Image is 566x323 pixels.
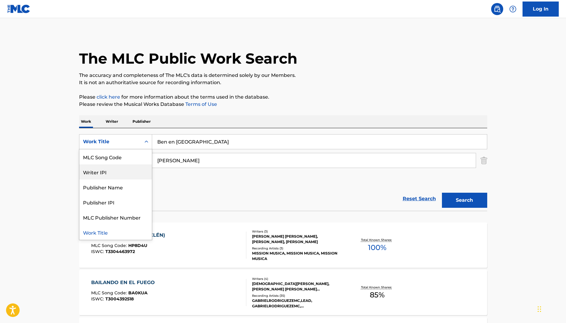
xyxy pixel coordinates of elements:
span: BA0KUA [128,290,148,296]
div: MLC Song Code [79,149,152,164]
div: [DEMOGRAPHIC_DATA][PERSON_NAME], [PERSON_NAME] [PERSON_NAME] [PERSON_NAME], [PERSON_NAME] [PERSON... [252,281,343,292]
p: The accuracy and completeness of The MLC's data is determined solely by our Members. [79,72,487,79]
img: MLC Logo [7,5,30,13]
span: ISWC : [91,296,105,302]
a: click here [97,94,120,100]
div: Writers ( 4 ) [252,277,343,281]
div: Work Title [79,225,152,240]
div: Recording Artists ( 3 ) [252,246,343,251]
span: MLC Song Code : [91,243,128,248]
div: Recording Artists ( 35 ) [252,293,343,298]
p: It is not an authoritative source for recording information. [79,79,487,86]
div: Help [507,3,519,15]
div: Writer IPI [79,164,152,179]
a: Reset Search [400,192,439,205]
div: MISSION MUSICA, MISSION MUSICA, MISSION MUSICA [252,251,343,261]
span: MLC Song Code : [91,290,128,296]
div: Arrastrar [538,300,541,318]
a: HOSANNA (VAMOS A BELÉN)MLC Song Code:HP8D4UISWC:T3304463972Writers (3)[PERSON_NAME] [PERSON_NAME]... [79,223,487,268]
a: BAILANDO EN EL FUEGOMLC Song Code:BA0KUAISWC:T3004392518Writers (4)[DEMOGRAPHIC_DATA][PERSON_NAME... [79,270,487,315]
p: Please for more information about the terms used in the database. [79,93,487,101]
span: 85 % [370,290,385,300]
a: Terms of Use [184,101,217,107]
p: Writer [104,115,120,128]
p: Please review the Musical Works Database [79,101,487,108]
img: help [509,5,516,13]
p: Total Known Shares: [361,238,393,242]
img: Delete Criterion [481,153,487,168]
span: HP8D4U [128,243,147,248]
img: search [494,5,501,13]
a: Log In [523,2,559,17]
div: Publisher IPI [79,195,152,210]
span: T3304463972 [105,249,135,254]
div: Publisher Name [79,179,152,195]
p: Total Known Shares: [361,285,393,290]
button: Search [442,193,487,208]
div: [PERSON_NAME] [PERSON_NAME], [PERSON_NAME], [PERSON_NAME] [252,234,343,245]
iframe: Chat Widget [536,294,566,323]
span: ISWC : [91,249,105,254]
div: MLC Publisher Number [79,210,152,225]
p: Work [79,115,93,128]
span: T3004392518 [105,296,134,302]
div: BAILANDO EN EL FUEGO [91,279,158,286]
form: Search Form [79,134,487,211]
a: Public Search [491,3,503,15]
h1: The MLC Public Work Search [79,49,297,68]
div: Writers ( 3 ) [252,229,343,234]
div: Widget de chat [536,294,566,323]
span: 100 % [368,242,386,253]
div: Work Title [83,138,137,145]
div: GABRIELRODRIGUEZEMC,LEAD, GABRIELRODRIGUEZEMC, GABRIELRODRIGUEZEMC, GABRIELRODRIGUEZEMC, GABRIELR... [252,298,343,309]
p: Publisher [131,115,152,128]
